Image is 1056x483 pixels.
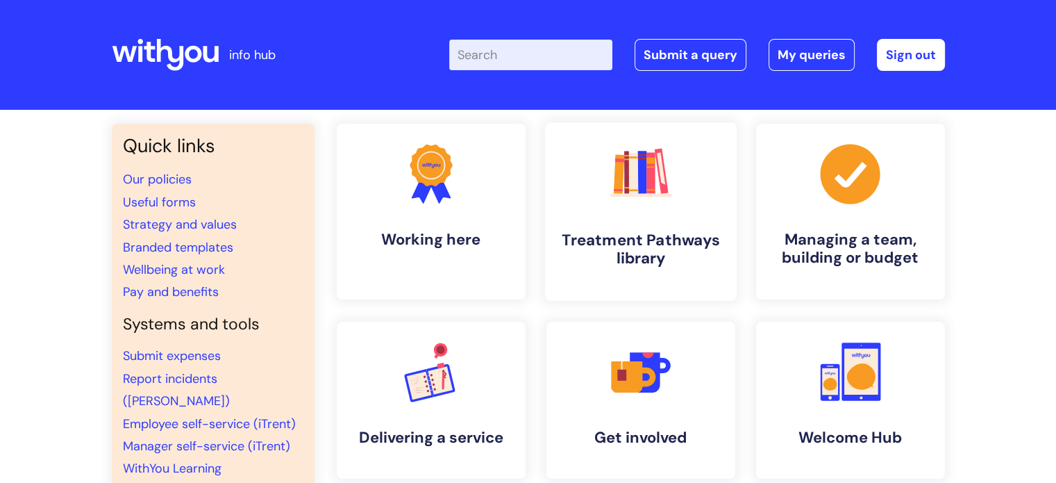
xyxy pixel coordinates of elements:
h4: Get involved [558,429,724,447]
div: | - [449,39,945,71]
h4: Managing a team, building or budget [767,231,934,268]
a: Managing a team, building or budget [756,124,945,300]
a: Submit a query [635,39,746,71]
h4: Welcome Hub [767,429,934,447]
h4: Systems and tools [123,315,303,334]
input: Search [449,40,612,70]
a: Manager self-service (iTrent) [123,438,290,455]
a: Sign out [877,39,945,71]
a: Useful forms [123,194,196,211]
a: Treatment Pathways library [544,122,736,301]
a: Our policies [123,171,192,188]
a: Wellbeing at work [123,261,225,278]
h4: Delivering a service [348,429,514,447]
h3: Quick links [123,135,303,157]
a: Report incidents ([PERSON_NAME]) [123,370,230,409]
a: Employee self-service (iTrent) [123,416,296,432]
h4: Working here [348,231,514,249]
a: Submit expenses [123,347,221,364]
p: info hub [229,44,276,66]
a: Strategy and values [123,216,237,233]
h4: Treatment Pathways library [556,231,726,268]
a: Welcome Hub [756,322,945,479]
a: WithYou Learning [123,460,221,477]
a: Working here [337,124,526,300]
a: Branded templates [123,239,233,256]
a: Delivering a service [337,322,526,479]
a: My queries [769,39,855,71]
a: Pay and benefits [123,284,219,300]
a: Get involved [546,322,735,479]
